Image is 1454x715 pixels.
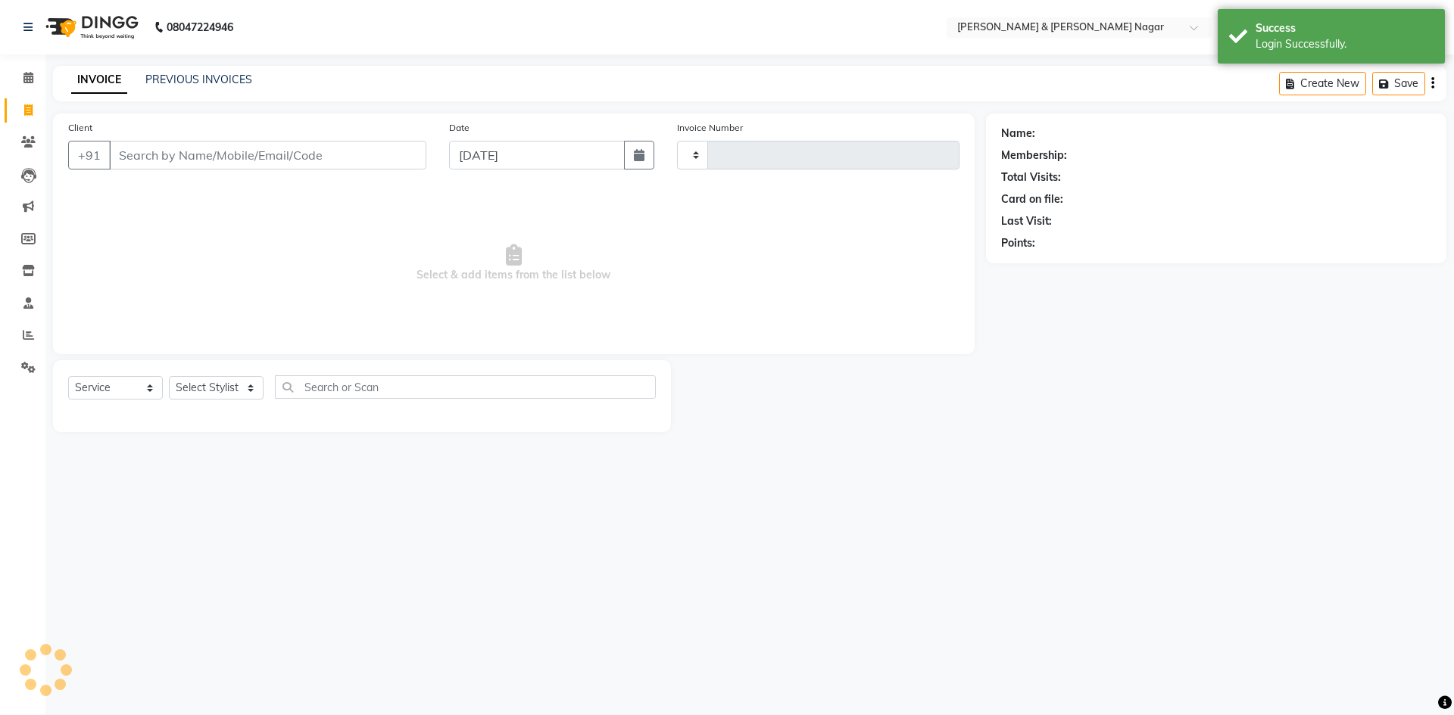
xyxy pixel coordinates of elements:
[68,141,111,169] button: +91
[1001,235,1035,251] div: Points:
[68,121,92,135] label: Client
[167,6,233,48] b: 08047224946
[145,73,252,86] a: PREVIOUS INVOICES
[1279,72,1366,95] button: Create New
[109,141,426,169] input: Search by Name/Mobile/Email/Code
[275,375,656,399] input: Search or Scan
[677,121,743,135] label: Invoice Number
[1001,213,1052,229] div: Last Visit:
[1256,36,1434,52] div: Login Successfully.
[68,188,959,339] span: Select & add items from the list below
[449,121,470,135] label: Date
[71,67,127,94] a: INVOICE
[1001,169,1061,185] div: Total Visits:
[1256,20,1434,36] div: Success
[1001,191,1063,207] div: Card on file:
[39,6,142,48] img: logo
[1372,72,1425,95] button: Save
[1001,148,1067,163] div: Membership:
[1001,126,1035,141] div: Name:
